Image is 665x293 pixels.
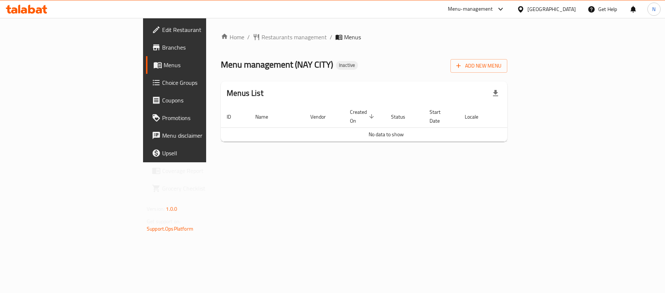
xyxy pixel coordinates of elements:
[162,113,248,122] span: Promotions
[465,112,488,121] span: Locale
[227,112,241,121] span: ID
[227,88,263,99] h2: Menus List
[162,184,248,193] span: Grocery Checklist
[162,25,248,34] span: Edit Restaurant
[147,224,193,234] a: Support.OpsPlatform
[350,108,376,125] span: Created On
[497,105,552,128] th: Actions
[336,62,358,68] span: Inactive
[221,105,552,142] table: enhanced table
[162,96,248,105] span: Coupons
[147,204,165,214] span: Version:
[162,149,248,158] span: Upsell
[146,56,254,74] a: Menus
[391,112,415,121] span: Status
[456,61,501,70] span: Add New Menu
[162,43,248,52] span: Branches
[162,166,248,175] span: Coverage Report
[221,33,507,41] nav: breadcrumb
[310,112,335,121] span: Vendor
[450,59,507,73] button: Add New Menu
[146,91,254,109] a: Coupons
[253,33,327,41] a: Restaurants management
[146,180,254,197] a: Grocery Checklist
[147,217,180,226] span: Get support on:
[344,33,361,41] span: Menus
[146,21,254,39] a: Edit Restaurant
[448,5,493,14] div: Menu-management
[369,130,404,139] span: No data to show
[164,61,248,69] span: Menus
[166,204,177,214] span: 1.0.0
[262,33,327,41] span: Restaurants management
[221,56,333,73] span: Menu management ( NAY CITY )
[652,5,655,13] span: N
[146,144,254,162] a: Upsell
[430,108,450,125] span: Start Date
[162,78,248,87] span: Choice Groups
[487,84,504,102] div: Export file
[330,33,332,41] li: /
[527,5,576,13] div: [GEOGRAPHIC_DATA]
[146,74,254,91] a: Choice Groups
[336,61,358,70] div: Inactive
[146,109,254,127] a: Promotions
[146,162,254,180] a: Coverage Report
[146,127,254,144] a: Menu disclaimer
[162,131,248,140] span: Menu disclaimer
[146,39,254,56] a: Branches
[255,112,278,121] span: Name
